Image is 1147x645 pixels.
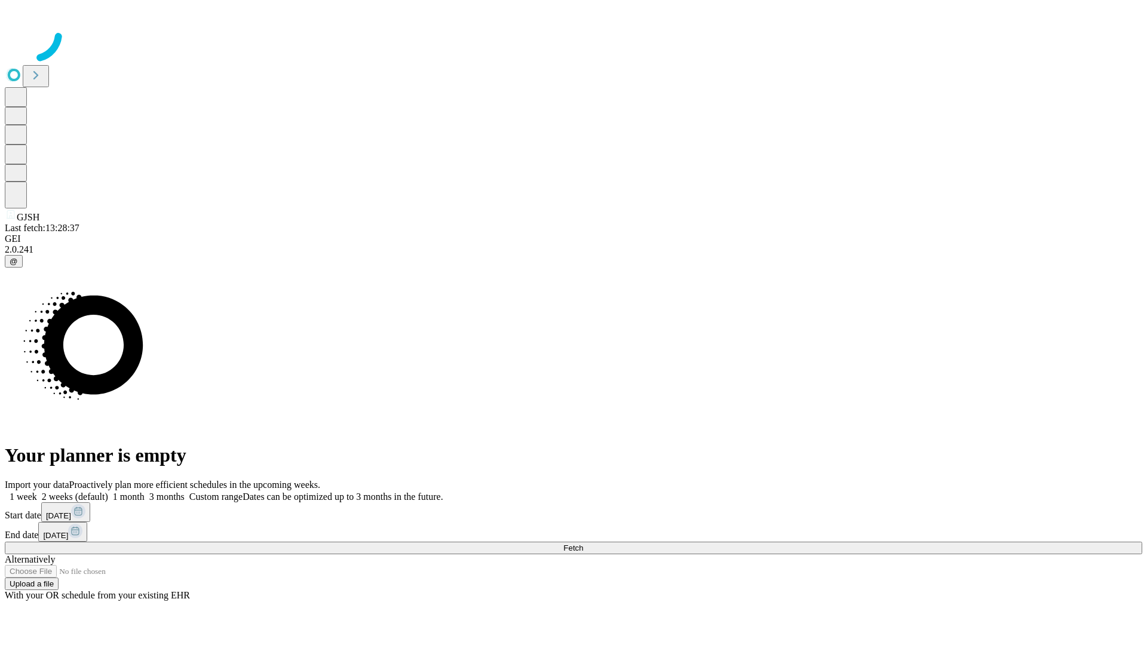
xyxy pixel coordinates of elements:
[5,502,1142,522] div: Start date
[563,543,583,552] span: Fetch
[41,502,90,522] button: [DATE]
[10,257,18,266] span: @
[5,244,1142,255] div: 2.0.241
[5,480,69,490] span: Import your data
[5,234,1142,244] div: GEI
[189,492,243,502] span: Custom range
[113,492,145,502] span: 1 month
[38,522,87,542] button: [DATE]
[43,531,68,540] span: [DATE]
[149,492,185,502] span: 3 months
[42,492,108,502] span: 2 weeks (default)
[17,212,39,222] span: GJSH
[5,522,1142,542] div: End date
[5,255,23,268] button: @
[5,590,190,600] span: With your OR schedule from your existing EHR
[5,578,59,590] button: Upload a file
[5,444,1142,466] h1: Your planner is empty
[46,511,71,520] span: [DATE]
[10,492,37,502] span: 1 week
[5,554,55,564] span: Alternatively
[69,480,320,490] span: Proactively plan more efficient schedules in the upcoming weeks.
[5,542,1142,554] button: Fetch
[5,223,79,233] span: Last fetch: 13:28:37
[243,492,443,502] span: Dates can be optimized up to 3 months in the future.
